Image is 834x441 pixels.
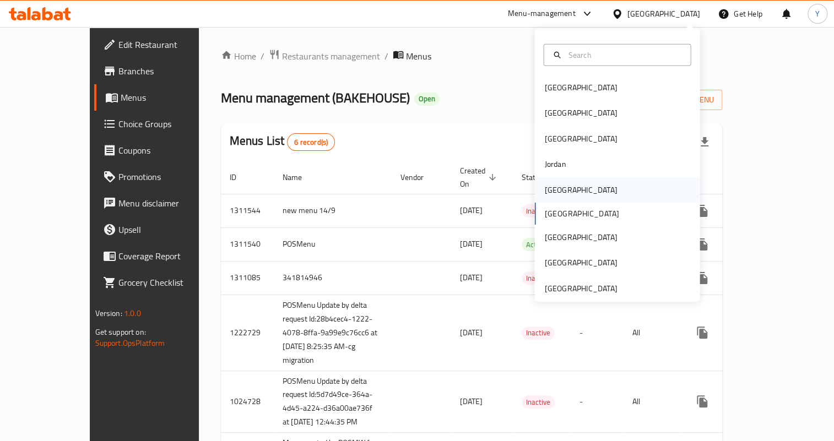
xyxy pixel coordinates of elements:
[221,227,274,261] td: 1311540
[221,194,274,227] td: 1311544
[460,270,483,285] span: [DATE]
[95,336,165,350] a: Support.OpsPlatform
[571,295,624,371] td: -
[689,198,716,224] button: more
[221,295,274,371] td: 1222729
[522,396,555,409] span: Inactive
[124,306,141,320] span: 1.0.0
[406,50,431,63] span: Menus
[118,249,220,263] span: Coverage Report
[624,371,680,433] td: All
[288,137,334,148] span: 6 record(s)
[522,272,555,285] span: Inactive
[522,171,557,184] span: Status
[544,107,617,119] div: [GEOGRAPHIC_DATA]
[522,326,555,339] span: Inactive
[94,243,229,269] a: Coverage Report
[508,7,576,20] div: Menu-management
[118,117,220,130] span: Choice Groups
[716,265,742,291] button: Change Status
[118,64,220,78] span: Branches
[460,203,483,217] span: [DATE]
[414,94,440,104] span: Open
[689,388,716,415] button: more
[274,194,392,227] td: new menu 14/9
[118,223,220,236] span: Upsell
[544,81,617,94] div: [GEOGRAPHIC_DATA]
[571,371,624,433] td: -
[221,49,723,63] nav: breadcrumb
[544,257,617,269] div: [GEOGRAPHIC_DATA]
[94,216,229,243] a: Upsell
[121,91,220,104] span: Menus
[230,133,335,151] h2: Menus List
[221,85,410,110] span: Menu management ( BAKEHOUSE )
[460,164,500,190] span: Created On
[118,38,220,51] span: Edit Restaurant
[522,238,550,251] div: Active
[118,144,220,157] span: Coupons
[384,50,388,63] li: /
[94,190,229,216] a: Menu disclaimer
[95,306,122,320] span: Version:
[544,133,617,145] div: [GEOGRAPHIC_DATA]
[689,319,716,346] button: more
[274,261,392,295] td: 341814946
[230,171,251,184] span: ID
[564,49,684,61] input: Search
[118,170,220,183] span: Promotions
[118,276,220,289] span: Grocery Checklist
[522,238,550,251] span: Active
[522,205,555,217] span: Inactive
[94,269,229,296] a: Grocery Checklist
[544,231,617,243] div: [GEOGRAPHIC_DATA]
[716,231,742,258] button: Change Status
[221,50,256,63] a: Home
[716,319,742,346] button: Change Status
[716,388,742,415] button: Change Status
[460,325,483,340] span: [DATE]
[544,158,566,170] div: Jordan
[689,265,716,291] button: more
[94,164,229,190] a: Promotions
[221,371,274,433] td: 1024728
[94,84,229,111] a: Menus
[94,111,229,137] a: Choice Groups
[624,295,680,371] td: All
[689,231,716,258] button: more
[269,49,380,63] a: Restaurants management
[118,197,220,210] span: Menu disclaimer
[94,31,229,58] a: Edit Restaurant
[544,183,617,195] div: [GEOGRAPHIC_DATA]
[94,58,229,84] a: Branches
[400,171,438,184] span: Vendor
[274,227,392,261] td: POSMenu
[544,282,617,295] div: [GEOGRAPHIC_DATA]
[274,295,392,371] td: POSMenu Update by delta request Id:28b4cec4-1222-4078-8ffa-9a99e9c76cc6 at [DATE] 8:25:35 AM-cg m...
[414,92,440,106] div: Open
[287,133,335,151] div: Total records count
[460,394,483,409] span: [DATE]
[522,326,555,340] div: Inactive
[460,237,483,251] span: [DATE]
[261,50,264,63] li: /
[94,137,229,164] a: Coupons
[716,198,742,224] button: Change Status
[815,8,820,20] span: Y
[691,129,718,155] div: Export file
[221,261,274,295] td: 1311085
[627,8,700,20] div: [GEOGRAPHIC_DATA]
[274,371,392,433] td: POSMenu Update by delta request Id:5d7d49ce-364a-4d45-a224-d36a00ae736f at [DATE] 12:44:35 PM
[282,50,380,63] span: Restaurants management
[95,325,146,339] span: Get support on:
[522,204,555,217] div: Inactive
[283,171,316,184] span: Name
